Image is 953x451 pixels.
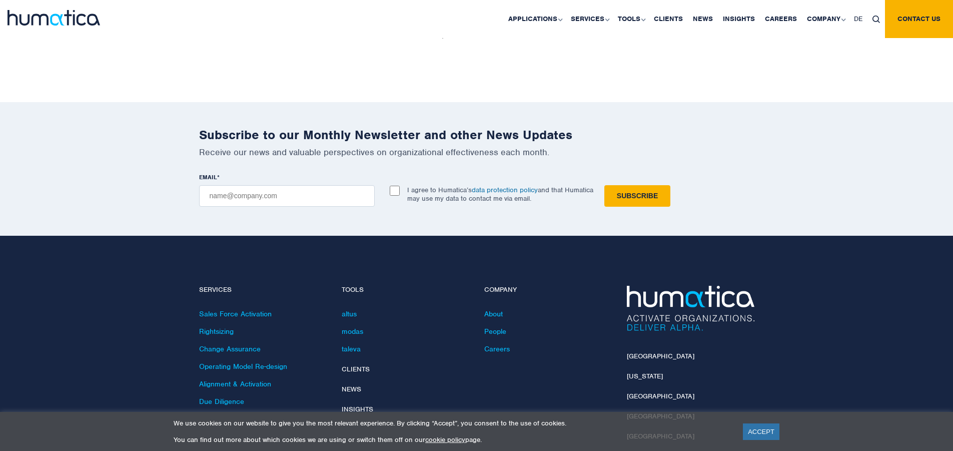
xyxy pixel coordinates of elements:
a: ACCEPT [743,423,779,440]
span: EMAIL [199,173,217,181]
img: logo [8,10,100,26]
a: altus [342,309,357,318]
input: Subscribe [604,185,670,207]
h4: Services [199,286,327,294]
h4: Company [484,286,612,294]
img: search_icon [872,16,880,23]
a: [GEOGRAPHIC_DATA] [627,352,694,360]
a: Careers [484,344,510,353]
a: Sales Force Activation [199,309,272,318]
a: cookie policy [425,435,465,444]
a: Operating Model Re-design [199,362,287,371]
a: People [484,327,506,336]
a: [US_STATE] [627,372,663,380]
a: Insights [342,405,373,413]
a: [GEOGRAPHIC_DATA] [627,392,694,400]
a: data protection policy [472,186,538,194]
input: name@company.com [199,185,375,207]
a: Clients [342,365,370,373]
span: DE [854,15,862,23]
a: Due Diligence [199,397,244,406]
p: Receive our news and valuable perspectives on organizational effectiveness each month. [199,147,754,158]
h4: Tools [342,286,469,294]
a: Rightsizing [199,327,234,336]
h2: Subscribe to our Monthly Newsletter and other News Updates [199,127,754,143]
p: I agree to Humatica’s and that Humatica may use my data to contact me via email. [407,186,593,203]
a: modas [342,327,363,336]
a: News [342,385,361,393]
input: I agree to Humatica’sdata protection policyand that Humatica may use my data to contact me via em... [390,186,400,196]
p: We use cookies on our website to give you the most relevant experience. By clicking “Accept”, you... [174,419,730,427]
a: About [484,309,503,318]
a: Change Assurance [199,344,261,353]
p: You can find out more about which cookies we are using or switch them off on our page. [174,435,730,444]
img: Humatica [627,286,754,331]
a: Alignment & Activation [199,379,271,388]
a: taleva [342,344,361,353]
